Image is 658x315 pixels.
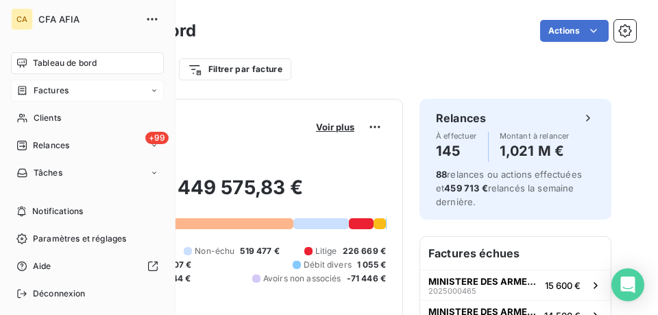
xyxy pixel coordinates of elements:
[357,259,386,271] span: 1 055 €
[38,14,137,25] span: CFA AFIA
[77,175,386,213] h2: 2 449 575,83 €
[32,205,83,218] span: Notifications
[145,132,169,144] span: +99
[420,270,611,300] button: MINISTERE DES ARMEES / CMG202500046515 600 €
[304,259,352,271] span: Débit divers
[34,167,62,179] span: Tâches
[195,245,234,257] span: Non-échu
[34,84,69,97] span: Factures
[347,272,386,285] span: -71 446 €
[343,245,386,257] span: 226 669 €
[315,245,337,257] span: Litige
[436,110,486,126] h6: Relances
[420,237,611,270] h6: Factures échues
[436,140,477,162] h4: 145
[33,288,86,300] span: Déconnexion
[263,272,341,285] span: Avoirs non associés
[34,112,61,124] span: Clients
[428,276,539,287] span: MINISTERE DES ARMEES / CMG
[500,132,570,140] span: Montant à relancer
[312,121,358,133] button: Voir plus
[316,121,354,132] span: Voir plus
[33,233,126,245] span: Paramètres et réglages
[240,245,279,257] span: 519 477 €
[611,268,644,301] div: Open Intercom Messenger
[11,8,33,30] div: CA
[33,260,51,272] span: Aide
[179,58,291,80] button: Filtrer par facture
[545,280,581,291] span: 15 600 €
[428,287,476,295] span: 2025000465
[540,20,609,42] button: Actions
[11,255,164,277] a: Aide
[444,183,487,194] span: 459 713 €
[436,169,582,207] span: relances ou actions effectuées et relancés la semaine dernière.
[436,132,477,140] span: À effectuer
[33,57,97,69] span: Tableau de bord
[436,169,447,180] span: 88
[33,139,69,152] span: Relances
[500,140,570,162] h4: 1,021 M €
